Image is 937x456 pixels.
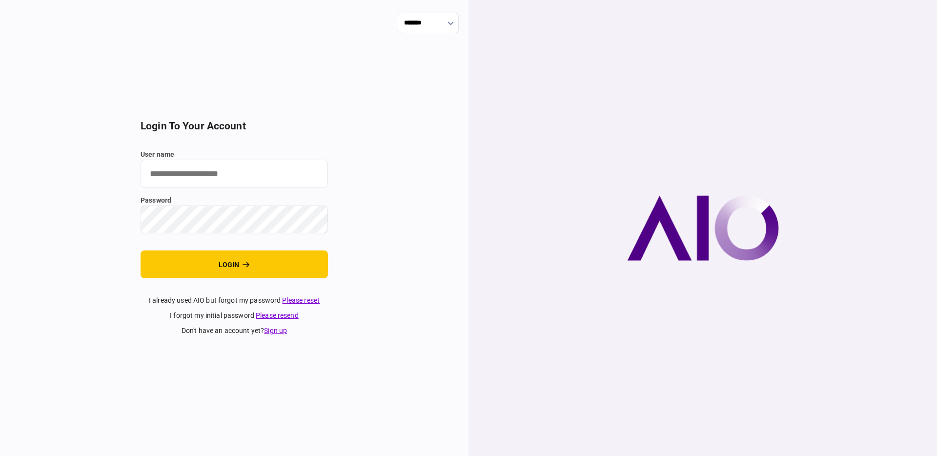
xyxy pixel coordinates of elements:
[141,250,328,278] button: login
[141,195,328,206] label: password
[398,13,459,33] input: show language options
[141,311,328,321] div: I forgot my initial password
[141,295,328,306] div: I already used AIO but forgot my password
[627,195,779,261] img: AIO company logo
[141,149,328,160] label: user name
[141,160,328,187] input: user name
[141,206,328,233] input: password
[282,296,320,304] a: Please reset
[264,327,287,334] a: Sign up
[256,311,299,319] a: Please resend
[141,120,328,132] h2: login to your account
[141,326,328,336] div: don't have an account yet ?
